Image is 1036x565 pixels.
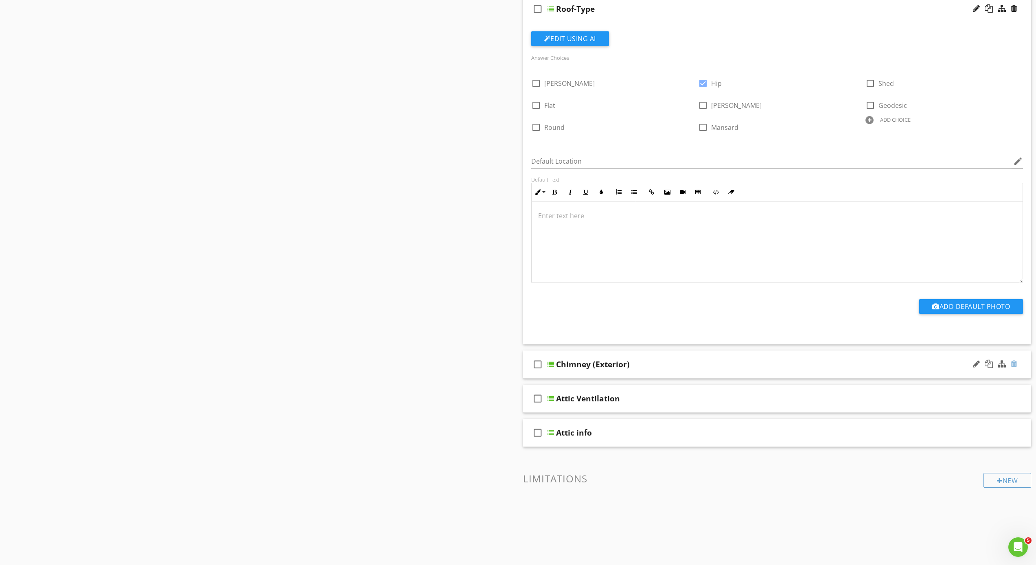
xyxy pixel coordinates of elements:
span: Hip [711,79,722,88]
i: check_box_outline_blank [531,355,544,374]
span: [PERSON_NAME] [711,101,762,110]
button: Clear Formatting [723,184,739,200]
button: Add Default Photo [919,299,1023,314]
div: Default Text [531,176,1023,183]
button: Insert Link (⌘K) [644,184,659,200]
button: Insert Image (⌘P) [659,184,675,200]
span: 5 [1025,537,1032,544]
label: Answer Choices [531,54,569,61]
button: Insert Video [675,184,690,200]
span: Flat [544,101,555,110]
button: Inline Style [532,184,547,200]
button: Insert Table [690,184,706,200]
h3: Limitations [523,473,1032,484]
div: Attic info [556,428,592,438]
button: Colors [594,184,609,200]
iframe: Intercom live chat [1008,537,1028,557]
div: Attic Ventilation [556,394,620,403]
i: edit [1013,156,1023,166]
div: Roof-Type [556,4,595,14]
span: Mansard [711,123,738,132]
span: Geodesic [878,101,907,110]
input: Default Location [531,155,1012,168]
div: New [983,473,1031,488]
button: Code View [708,184,723,200]
button: Italic (⌘I) [563,184,578,200]
div: Chimney (Exterior) [556,359,630,369]
span: Shed [878,79,894,88]
div: ADD CHOICE [880,116,911,123]
button: Unordered List [626,184,642,200]
i: check_box_outline_blank [531,389,544,408]
button: Edit Using AI [531,31,609,46]
i: check_box_outline_blank [531,423,544,442]
button: Bold (⌘B) [547,184,563,200]
span: [PERSON_NAME] [544,79,595,88]
span: Round [544,123,565,132]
